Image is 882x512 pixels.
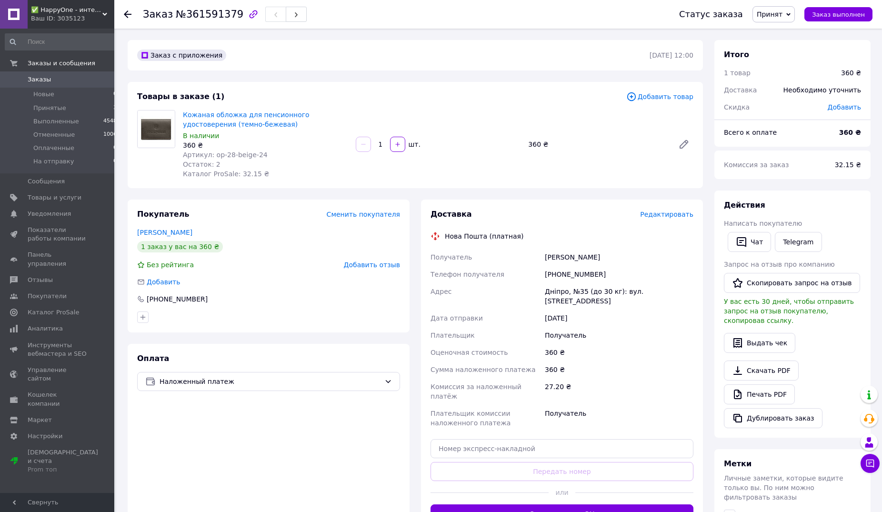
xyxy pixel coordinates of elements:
span: Оплата [137,354,169,363]
input: Номер экспресс-накладной [431,439,693,458]
span: Наложенный платеж [160,376,381,387]
span: Добавить [147,278,180,286]
span: Панель управления [28,251,88,268]
span: Комиссия за наложенный платёж [431,383,521,400]
div: Статус заказа [679,10,743,19]
div: [DATE] [543,310,695,327]
div: 1 заказ у вас на 360 ₴ [137,241,223,252]
button: Дублировать заказ [724,408,822,428]
span: Итого [724,50,749,59]
span: Принят [757,10,782,18]
button: Заказ выполнен [804,7,872,21]
span: Всего к оплате [724,129,777,136]
span: Товары в заказе (1) [137,92,224,101]
div: шт. [406,140,421,149]
span: 3 [113,104,117,112]
span: Сообщения [28,177,65,186]
span: Покупатели [28,292,67,301]
span: Добавить отзыв [344,261,400,269]
div: 27.20 ₴ [543,378,695,405]
div: Нова Пошта (платная) [442,231,526,241]
span: Написать покупателю [724,220,802,227]
span: 32.15 ₴ [835,161,861,169]
span: №361591379 [176,9,243,20]
span: Заказ [143,9,173,20]
span: Плательщик комиссии наложенного платежа [431,410,511,427]
button: Выдать чек [724,333,795,353]
span: Принятые [33,104,66,112]
span: Аналитика [28,324,63,333]
span: Кошелек компании [28,391,88,408]
span: 4548 [103,117,117,126]
span: 0 [113,90,117,99]
div: Вернуться назад [124,10,131,19]
div: Получатель [543,327,695,344]
span: Скидка [724,103,750,111]
span: Сумма наложенного платежа [431,366,536,373]
span: Сменить покупателя [327,211,400,218]
span: Артикул: op-28-beige-24 [183,151,268,159]
span: Запрос на отзыв про компанию [724,261,835,268]
img: Кожаная обложка для пенсионного удостоверения (темно-бежевая) [138,110,175,148]
div: [PHONE_NUMBER] [543,266,695,283]
span: Покупатель [137,210,189,219]
span: Отмененные [33,131,75,139]
div: 360 ₴ [543,344,695,361]
span: или [549,488,575,497]
span: Доставка [431,210,472,219]
span: Каталог ProSale [28,308,79,317]
span: Личные заметки, которые видите только вы. По ним можно фильтровать заказы [724,474,843,501]
span: Новые [33,90,54,99]
span: 0 [113,157,117,166]
span: Выполненные [33,117,79,126]
span: Заказы и сообщения [28,59,95,68]
b: 360 ₴ [839,129,861,136]
span: Добавить [828,103,861,111]
div: Prom топ [28,465,98,474]
span: Без рейтинга [147,261,194,269]
span: Редактировать [640,211,693,218]
span: 1 товар [724,69,751,77]
a: Скачать PDF [724,361,799,381]
span: ✅ HappyOne - интернет-магазин оригинальных и полезных товаров [31,6,102,14]
span: Оплаченные [33,144,74,152]
span: Действия [724,201,765,210]
span: 1006 [103,131,117,139]
div: Необходимо уточнить [778,80,867,100]
a: Редактировать [674,135,693,154]
button: Скопировать запрос на отзыв [724,273,860,293]
span: Инструменты вебмастера и SEO [28,341,88,358]
div: 360 ₴ [841,68,861,78]
span: Оценочная стоимость [431,349,508,356]
a: Кожаная обложка для пенсионного удостоверения (темно-бежевая) [183,111,310,128]
div: 360 ₴ [183,141,348,150]
a: Печать PDF [724,384,795,404]
span: Маркет [28,416,52,424]
span: Отзывы [28,276,53,284]
span: В наличии [183,132,219,140]
span: Товары и услуги [28,193,81,202]
span: На отправку [33,157,74,166]
div: [PERSON_NAME] [543,249,695,266]
span: У вас есть 30 дней, чтобы отправить запрос на отзыв покупателю, скопировав ссылку. [724,298,854,324]
span: Доставка [724,86,757,94]
span: Добавить товар [626,91,693,102]
div: 360 ₴ [524,138,671,151]
span: Уведомления [28,210,71,218]
div: 360 ₴ [543,361,695,378]
div: Заказ с приложения [137,50,226,61]
div: Дніпро, №35 (до 30 кг): вул. [STREET_ADDRESS] [543,283,695,310]
button: Чат с покупателем [861,454,880,473]
span: Заказы [28,75,51,84]
span: Метки [724,459,752,468]
span: Получатель [431,253,472,261]
span: Остаток: 2 [183,161,220,168]
div: [PHONE_NUMBER] [146,294,209,304]
span: [DEMOGRAPHIC_DATA] и счета [28,448,98,474]
div: Получатель [543,405,695,432]
div: Ваш ID: 3035123 [31,14,114,23]
span: Каталог ProSale: 32.15 ₴ [183,170,269,178]
span: Показатели работы компании [28,226,88,243]
span: Дата отправки [431,314,483,322]
span: Комиссия за заказ [724,161,789,169]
